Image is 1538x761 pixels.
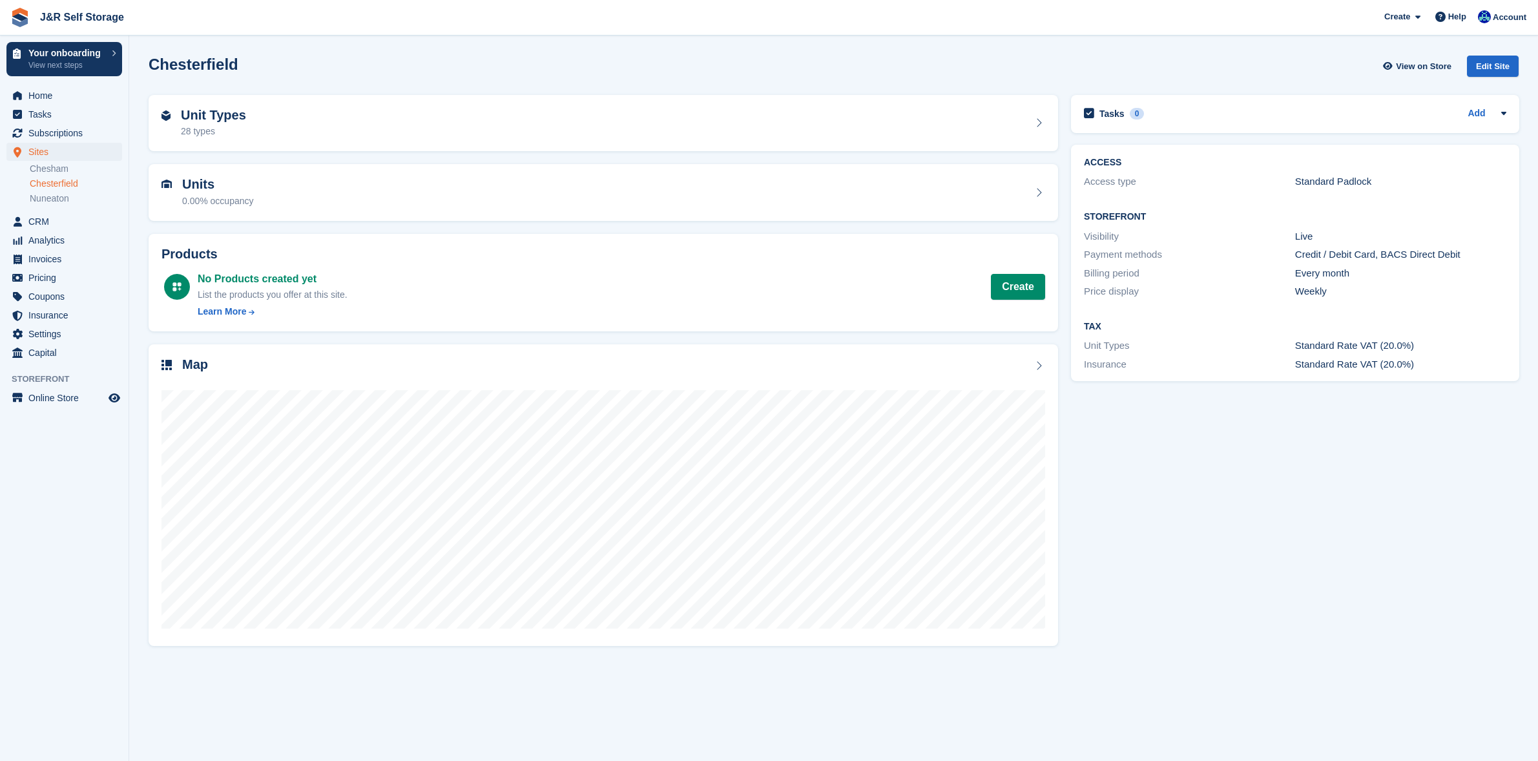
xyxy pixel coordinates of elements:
[198,289,348,300] span: List the products you offer at this site.
[161,110,171,121] img: unit-type-icn-2b2737a686de81e16bb02015468b77c625bbabd49415b5ef34ead5e3b44a266d.svg
[6,269,122,287] a: menu
[30,163,122,175] a: Chesham
[1084,174,1295,189] div: Access type
[6,87,122,105] a: menu
[172,282,182,292] img: custom-product-icn-white-7c27a13f52cf5f2f504a55ee73a895a1f82ff5669d69490e13668eaf7ade3bb5.svg
[1084,357,1295,372] div: Insurance
[149,164,1058,221] a: Units 0.00% occupancy
[181,125,246,138] div: 28 types
[6,42,122,76] a: Your onboarding View next steps
[6,287,122,306] a: menu
[1295,174,1506,189] div: Standard Padlock
[28,344,106,362] span: Capital
[161,247,1045,262] h2: Products
[6,306,122,324] a: menu
[28,287,106,306] span: Coupons
[28,250,106,268] span: Invoices
[6,325,122,343] a: menu
[1295,339,1506,353] div: Standard Rate VAT (20.0%)
[161,360,172,370] img: map-icn-33ee37083ee616e46c38cad1a60f524a97daa1e2b2c8c0bc3eb3415660979fc1.svg
[1084,247,1295,262] div: Payment methods
[1478,10,1491,23] img: Steve Revell
[149,56,238,73] h2: Chesterfield
[1295,247,1506,262] div: Credit / Debit Card, BACS Direct Debit
[6,124,122,142] a: menu
[1084,158,1506,168] h2: ACCESS
[1384,10,1410,23] span: Create
[6,250,122,268] a: menu
[1295,266,1506,281] div: Every month
[1084,284,1295,299] div: Price display
[198,271,348,287] div: No Products created yet
[28,306,106,324] span: Insurance
[28,389,106,407] span: Online Store
[1084,322,1506,332] h2: Tax
[1467,56,1519,77] div: Edit Site
[28,231,106,249] span: Analytics
[6,213,122,231] a: menu
[6,105,122,123] a: menu
[10,8,30,27] img: stora-icon-8386f47178a22dfd0bd8f6a31ec36ba5ce8667c1dd55bd0f319d3a0aa187defe.svg
[6,143,122,161] a: menu
[28,124,106,142] span: Subscriptions
[1099,108,1125,120] h2: Tasks
[161,180,172,189] img: unit-icn-7be61d7bf1b0ce9d3e12c5938cc71ed9869f7b940bace4675aadf7bd6d80202e.svg
[1084,212,1506,222] h2: Storefront
[1493,11,1526,24] span: Account
[182,357,208,372] h2: Map
[1084,266,1295,281] div: Billing period
[6,344,122,362] a: menu
[1295,229,1506,244] div: Live
[198,305,348,318] a: Learn More
[1467,56,1519,82] a: Edit Site
[1448,10,1466,23] span: Help
[35,6,129,28] a: J&R Self Storage
[1295,357,1506,372] div: Standard Rate VAT (20.0%)
[1468,107,1485,121] a: Add
[30,193,122,205] a: Nuneaton
[182,177,254,192] h2: Units
[149,344,1058,646] a: Map
[182,194,254,208] div: 0.00% occupancy
[28,269,106,287] span: Pricing
[1084,339,1295,353] div: Unit Types
[28,87,106,105] span: Home
[1295,284,1506,299] div: Weekly
[1130,108,1145,120] div: 0
[28,59,105,71] p: View next steps
[28,143,106,161] span: Sites
[30,178,122,190] a: Chesterfield
[149,95,1058,152] a: Unit Types 28 types
[28,48,105,57] p: Your onboarding
[198,305,246,318] div: Learn More
[28,325,106,343] span: Settings
[28,213,106,231] span: CRM
[991,274,1045,300] a: Create
[6,231,122,249] a: menu
[28,105,106,123] span: Tasks
[107,390,122,406] a: Preview store
[1396,60,1451,73] span: View on Store
[6,389,122,407] a: menu
[12,373,129,386] span: Storefront
[181,108,246,123] h2: Unit Types
[1084,229,1295,244] div: Visibility
[1381,56,1457,77] a: View on Store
